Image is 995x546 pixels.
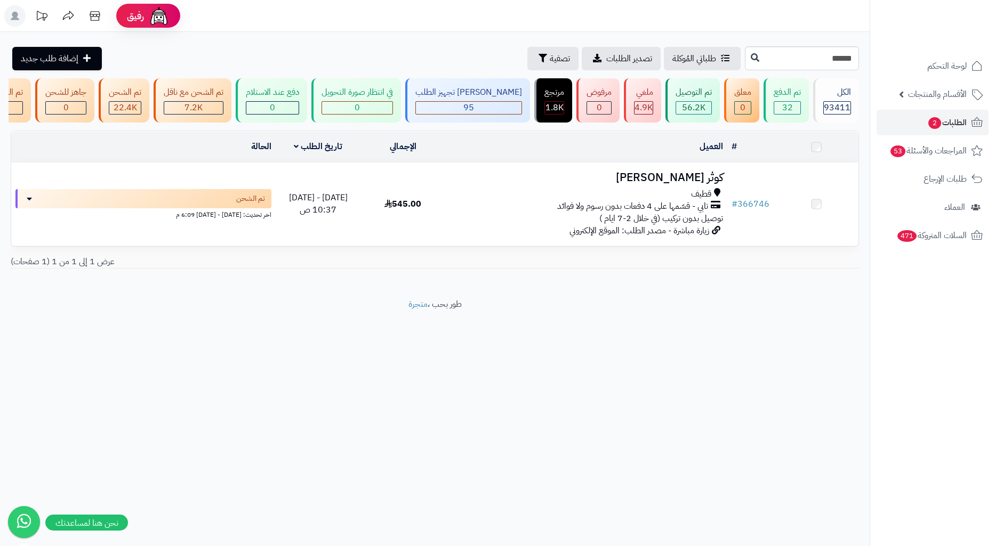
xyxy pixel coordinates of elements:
span: رفيق [127,10,144,22]
img: logo-2.png [922,13,985,35]
span: طلبات الإرجاع [924,172,967,186]
span: السلات المتروكة [896,228,967,243]
span: لوحة التحكم [927,59,967,74]
div: 32 [774,102,800,114]
a: المراجعات والأسئلة53 [877,138,989,164]
span: [DATE] - [DATE] 10:37 ص [289,191,348,216]
a: الكل93411 [811,78,861,123]
div: جاهز للشحن [45,86,86,99]
div: دفع عند الاستلام [246,86,299,99]
a: معلق 0 [722,78,761,123]
a: في انتظار صورة التحويل 0 [309,78,403,123]
a: طلبات الإرجاع [877,166,989,192]
span: توصيل بدون تركيب (في خلال 2-7 ايام ) [599,212,723,225]
div: مرفوض [587,86,612,99]
a: لوحة التحكم [877,53,989,79]
a: تم الدفع 32 [761,78,811,123]
div: 0 [322,102,392,114]
a: تاريخ الطلب [294,140,342,153]
a: تم الشحن مع ناقل 7.2K [151,78,234,123]
a: العملاء [877,194,989,220]
a: الإجمالي [390,140,416,153]
button: تصفية [527,47,579,70]
div: 4939 [635,102,653,114]
a: الطلبات2 [877,110,989,135]
a: متجرة [408,298,428,311]
span: 93411 [824,101,850,114]
span: المراجعات والأسئلة [889,143,967,158]
span: 0 [270,101,275,114]
span: 1.8K [545,101,564,114]
h3: كوثر [PERSON_NAME] [450,172,723,184]
span: 4.9K [635,101,653,114]
span: 32 [782,101,793,114]
a: إضافة طلب جديد [12,47,102,70]
span: زيارة مباشرة - مصدر الطلب: الموقع الإلكتروني [569,224,709,237]
span: 2 [928,117,942,129]
a: السلات المتروكة471 [877,223,989,248]
div: تم الشحن مع ناقل [164,86,223,99]
span: تصدير الطلبات [606,52,652,65]
span: الأقسام والمنتجات [908,87,967,102]
div: 0 [246,102,299,114]
a: الحالة [251,140,271,153]
a: تحديثات المنصة [28,5,55,29]
span: 0 [63,101,69,114]
div: 56211 [676,102,711,114]
a: طلباتي المُوكلة [664,47,741,70]
span: 0 [355,101,360,114]
span: 22.4K [114,101,137,114]
span: إضافة طلب جديد [21,52,78,65]
div: معلق [734,86,751,99]
span: الطلبات [927,115,967,130]
div: ملغي [634,86,653,99]
span: 0 [740,101,745,114]
a: تم التوصيل 56.2K [663,78,722,123]
span: 53 [890,145,906,158]
span: # [732,198,737,210]
a: مرفوض 0 [574,78,622,123]
a: مرتجع 1.8K [532,78,574,123]
span: 471 [896,230,917,242]
a: #366746 [732,198,769,210]
a: [PERSON_NAME] تجهيز الطلب 95 [403,78,532,123]
div: مرتجع [544,86,564,99]
span: تصفية [550,52,570,65]
span: 7.2K [184,101,203,114]
div: اخر تحديث: [DATE] - [DATE] 6:09 م [15,208,271,219]
span: 56.2K [682,101,705,114]
a: العميل [700,140,723,153]
span: تابي - قسّمها على 4 دفعات بدون رسوم ولا فوائد [557,200,708,213]
div: [PERSON_NAME] تجهيز الطلب [415,86,522,99]
span: العملاء [944,200,965,215]
span: تم الشحن [236,193,265,204]
a: تصدير الطلبات [582,47,661,70]
div: الكل [823,86,851,99]
div: تم الدفع [774,86,801,99]
div: في انتظار صورة التحويل [322,86,393,99]
span: قطيف [691,188,711,200]
a: دفع عند الاستلام 0 [234,78,309,123]
img: ai-face.png [148,5,170,27]
a: # [732,140,737,153]
div: عرض 1 إلى 1 من 1 (1 صفحات) [3,256,435,268]
a: جاهز للشحن 0 [33,78,97,123]
span: طلباتي المُوكلة [672,52,716,65]
span: 0 [597,101,602,114]
div: 0 [735,102,751,114]
a: ملغي 4.9K [622,78,663,123]
div: تم التوصيل [676,86,712,99]
div: 1784 [545,102,564,114]
a: تم الشحن 22.4K [97,78,151,123]
span: 95 [463,101,474,114]
div: 7223 [164,102,223,114]
div: 95 [416,102,521,114]
div: 0 [46,102,86,114]
div: 0 [587,102,611,114]
div: تم الشحن [109,86,141,99]
div: 22425 [109,102,141,114]
span: 545.00 [384,198,421,210]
